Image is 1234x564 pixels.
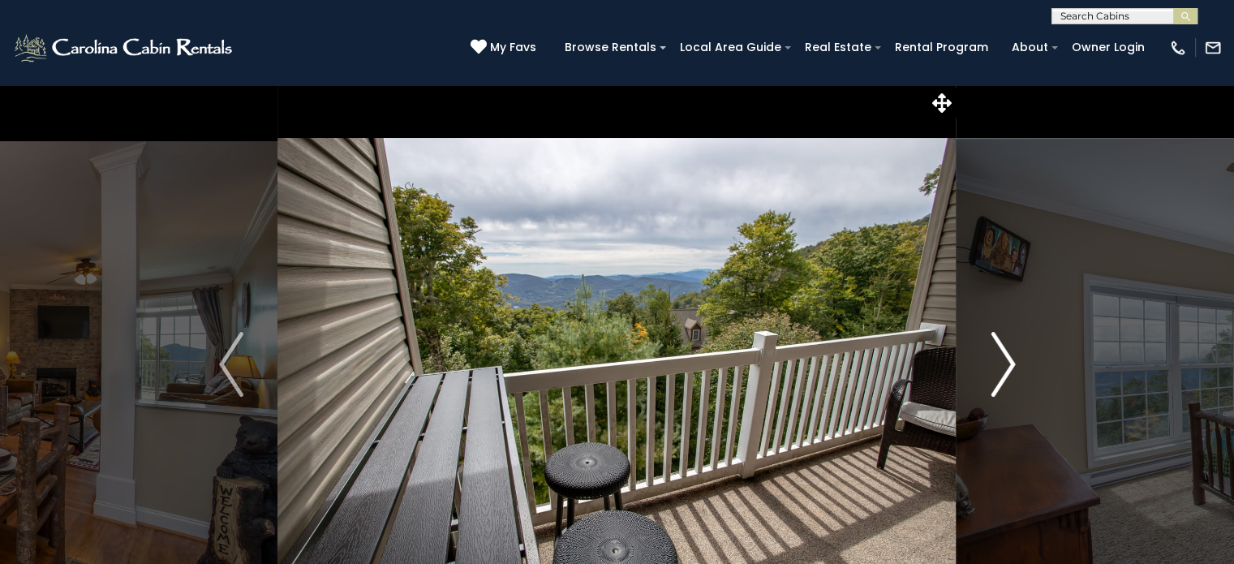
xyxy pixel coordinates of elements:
a: Owner Login [1064,35,1153,60]
img: phone-regular-white.png [1169,39,1187,57]
a: Local Area Guide [672,35,789,60]
a: My Favs [471,39,540,57]
img: arrow [991,332,1015,397]
img: mail-regular-white.png [1204,39,1222,57]
a: About [1004,35,1056,60]
img: arrow [219,332,243,397]
img: White-1-2.png [12,32,237,64]
a: Browse Rentals [557,35,664,60]
span: My Favs [490,39,536,56]
a: Rental Program [887,35,996,60]
a: Real Estate [797,35,879,60]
